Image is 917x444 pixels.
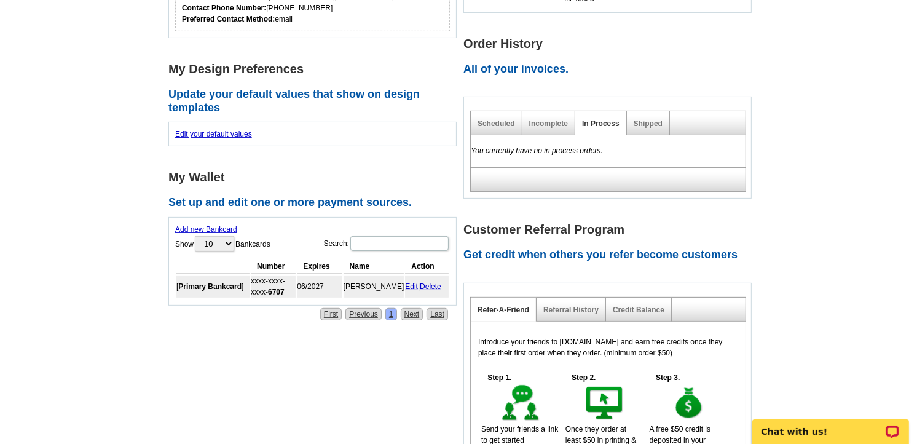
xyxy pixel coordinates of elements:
[175,225,237,234] a: Add new Bankcard
[500,383,542,424] img: step-1.gif
[401,308,423,320] a: Next
[324,235,450,252] label: Search:
[471,146,603,155] em: You currently have no in process orders.
[744,405,917,444] iframe: LiveChat chat widget
[463,248,758,262] h2: Get credit when others you refer become customers
[350,236,449,251] input: Search:
[297,276,342,298] td: 06/2027
[405,259,449,274] th: Action
[478,119,515,128] a: Scheduled
[176,276,250,298] td: [ ]
[175,130,252,138] a: Edit your default values
[182,15,275,23] strong: Preferred Contact Method:
[345,308,382,320] a: Previous
[565,372,602,383] h5: Step 2.
[297,259,342,274] th: Expires
[168,88,463,114] h2: Update your default values that show on design templates
[650,372,687,383] h5: Step 3.
[613,306,664,314] a: Credit Balance
[344,276,404,298] td: [PERSON_NAME]
[463,38,758,50] h1: Order History
[405,276,449,298] td: |
[182,4,266,12] strong: Contact Phone Number:
[251,259,296,274] th: Number
[175,235,270,253] label: Show Bankcards
[529,119,568,128] a: Incomplete
[268,288,285,296] strong: 6707
[481,372,518,383] h5: Step 1.
[668,383,710,424] img: step-3.gif
[251,276,296,298] td: xxxx-xxxx-xxxx-
[427,308,448,320] a: Last
[168,63,463,76] h1: My Design Preferences
[584,383,626,424] img: step-2.gif
[582,119,620,128] a: In Process
[543,306,599,314] a: Referral History
[478,336,738,359] p: Introduce your friends to [DOMAIN_NAME] and earn free credits once they place their first order w...
[420,282,441,291] a: Delete
[320,308,342,320] a: First
[344,259,404,274] th: Name
[405,282,418,291] a: Edit
[168,171,463,184] h1: My Wallet
[178,282,242,291] b: Primary Bankcard
[463,223,758,236] h1: Customer Referral Program
[168,196,463,210] h2: Set up and edit one or more payment sources.
[463,63,758,76] h2: All of your invoices.
[478,306,529,314] a: Refer-A-Friend
[195,236,234,252] select: ShowBankcards
[385,308,397,320] a: 1
[634,119,663,128] a: Shipped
